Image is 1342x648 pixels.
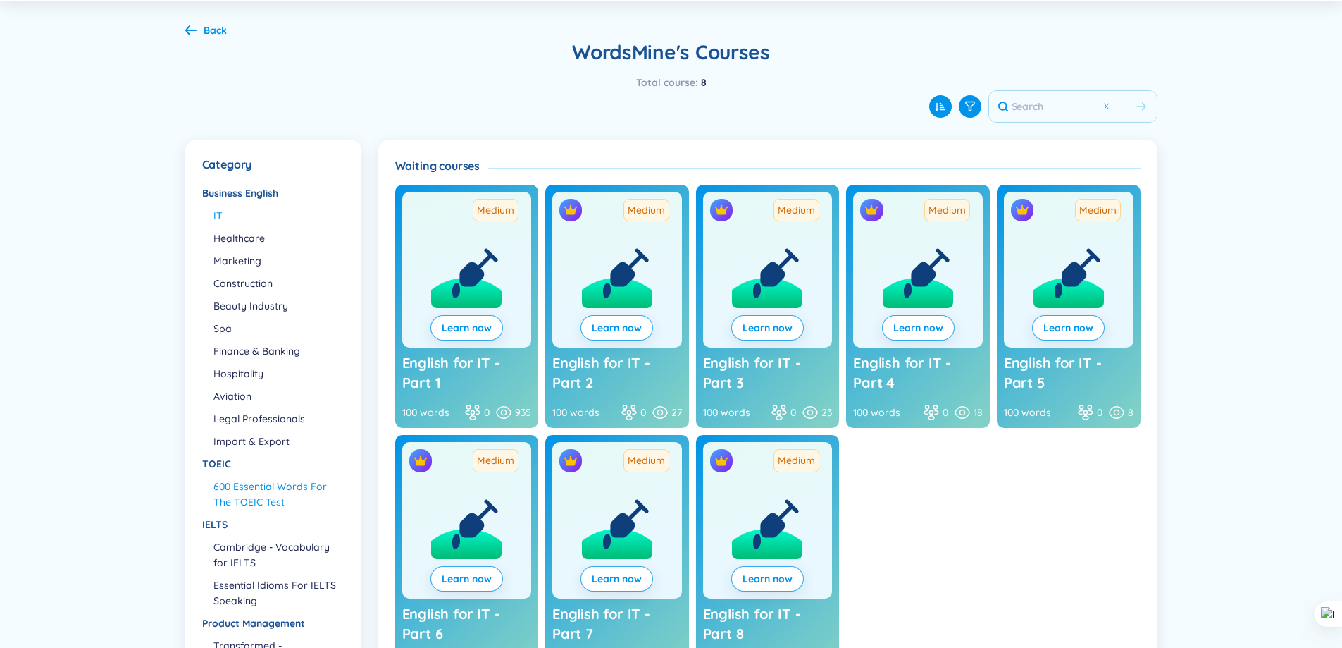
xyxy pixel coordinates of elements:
button: Learn now [731,566,804,592]
span: Learn now [442,572,492,586]
li: Aviation [213,389,343,404]
div: TOEIC [202,456,343,472]
a: Learn now [442,320,492,336]
button: Learn now [580,566,653,592]
button: Learn now [731,315,804,341]
img: crown icon [864,203,878,217]
span: 0 [790,405,796,420]
img: crown icon [564,203,578,217]
img: crown icon [414,454,428,468]
li: Essential Idioms For IELTS Speaking [213,577,343,609]
span: 0 [943,405,948,420]
li: Construction [213,276,343,291]
button: Learn now [1032,315,1105,341]
span: English for IT - Part 2 [552,354,650,391]
input: Search [989,91,1126,122]
div: IELTS [202,517,343,532]
li: Import & Export [213,434,343,449]
span: 23 [821,405,832,420]
button: Learn now [430,566,503,592]
h4: Waiting courses [395,158,489,173]
span: Medium [473,449,518,472]
span: Total course : [636,76,701,89]
span: Medium [1075,199,1121,221]
div: 100 words [552,405,615,420]
a: English for IT - Part 8 [703,604,833,644]
div: Back [204,23,227,38]
div: 100 words [402,405,459,420]
li: Marketing [213,253,343,269]
a: English for IT - Part 1 [402,353,532,393]
span: Learn now [743,321,793,335]
li: Healthcare [213,231,343,246]
span: 0 [484,405,490,420]
span: English for IT - Part 8 [703,605,801,642]
span: Medium [924,199,970,221]
span: 935 [515,405,531,420]
div: Product Management [202,616,343,631]
span: English for IT - Part 3 [703,354,801,391]
span: Medium [623,199,669,221]
button: Learn now [580,315,653,341]
div: Business English [202,185,343,201]
span: 8 [701,76,707,89]
span: Learn now [592,572,642,586]
li: Finance & Banking [213,343,343,359]
div: 100 words [1004,405,1071,420]
span: Medium [773,199,819,221]
li: Hospitality [213,366,343,381]
li: Beauty Industry [213,298,343,314]
a: English for IT - Part 6 [402,604,532,644]
img: crown icon [714,203,728,217]
span: Learn now [1043,321,1093,335]
img: crown icon [564,454,578,468]
span: Medium [623,449,669,472]
span: English for IT - Part 1 [402,354,500,391]
span: English for IT - Part 5 [1004,354,1102,391]
li: Legal Professionals [213,411,343,427]
span: English for IT - Part 7 [552,605,650,642]
div: Category [202,157,344,172]
span: English for IT - Part 6 [402,605,500,642]
span: Medium [773,449,819,472]
span: 0 [640,405,646,420]
li: Spa [213,321,343,336]
li: IT [213,208,343,224]
div: 100 words [703,405,766,420]
span: Medium [473,199,518,221]
span: 0 [1097,405,1102,420]
a: English for IT - Part 5 [1004,353,1133,393]
li: Cambridge - Vocabulary for IELTS [213,539,343,570]
h2: WordsMine's Courses [572,39,770,65]
li: 600 Essential Words For The TOEIC Test [213,479,343,510]
span: 8 [1128,405,1133,420]
span: 27 [671,405,682,420]
a: Back [185,25,227,38]
span: Learn now [893,321,943,335]
button: Learn now [882,315,955,341]
a: English for IT - Part 4 [853,353,983,393]
a: English for IT - Part 7 [552,604,682,644]
a: English for IT - Part 2 [552,353,682,393]
span: 18 [974,405,983,420]
span: Learn now [592,321,642,335]
span: English for IT - Part 4 [853,354,951,391]
span: Learn now [743,572,793,586]
a: English for IT - Part 3 [703,353,833,393]
div: 100 words [853,405,917,420]
img: crown icon [1015,203,1029,217]
img: crown icon [714,454,728,468]
button: Learn now [430,315,503,341]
